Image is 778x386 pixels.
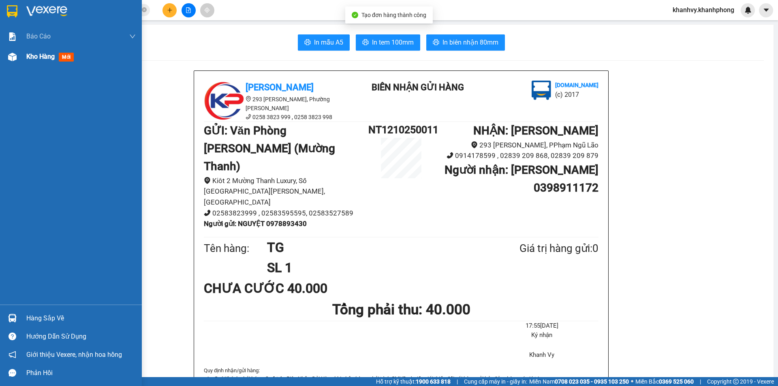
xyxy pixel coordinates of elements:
[26,367,136,379] div: Phản hồi
[659,378,694,385] strong: 0369 525 060
[26,331,136,343] div: Hướng dẫn sử dụng
[9,369,16,377] span: message
[59,53,74,62] span: mới
[204,177,211,184] span: environment
[473,124,598,137] b: NHẬN : [PERSON_NAME]
[8,32,17,41] img: solution-icon
[204,209,211,216] span: phone
[447,152,453,159] span: phone
[204,278,334,299] div: CHƯA CƯỚC 40.000
[246,96,251,102] span: environment
[129,33,136,40] span: down
[204,81,244,121] img: logo.jpg
[464,377,527,386] span: Cung cấp máy in - giấy in:
[204,95,350,113] li: 293 [PERSON_NAME], Phường [PERSON_NAME]
[298,34,350,51] button: printerIn mẫu A5
[733,379,739,384] span: copyright
[26,350,122,360] span: Giới thiệu Vexere, nhận hoa hồng
[368,122,434,138] h1: NT1210250011
[471,141,478,148] span: environment
[204,299,598,321] h1: Tổng phải thu: 40.000
[426,34,505,51] button: printerIn biên nhận 80mm
[442,37,498,47] span: In biên nhận 80mm
[10,10,51,51] img: logo.jpg
[204,113,350,122] li: 0258 3823 999 , 0258 3823 998
[763,6,770,14] span: caret-down
[372,37,414,47] span: In tem 100mm
[700,377,701,386] span: |
[142,6,147,14] span: close-circle
[52,12,78,64] b: BIÊN NHẬN GỬI HÀNG
[529,377,629,386] span: Miền Nam
[267,258,480,278] h1: SL 1
[361,12,426,18] span: Tạo đơn hàng thành công
[7,5,17,17] img: logo-vxr
[485,321,598,331] li: 17:55[DATE]
[246,82,314,92] b: [PERSON_NAME]
[434,150,598,161] li: 0914178599 , 02839 209 868, 02839 209 879
[186,7,191,13] span: file-add
[26,312,136,324] div: Hàng sắp về
[68,38,111,49] li: (c) 2017
[204,220,307,228] b: Người gửi : NGUYỆT 0978893430
[666,5,741,15] span: khanhvy.khanhphong
[532,81,551,100] img: logo.jpg
[204,7,210,13] span: aim
[267,237,480,258] h1: TG
[88,10,107,30] img: logo.jpg
[10,52,46,90] b: [PERSON_NAME]
[8,53,17,61] img: warehouse-icon
[352,12,358,18] span: check-circle
[204,208,368,219] li: 02583823999 , 02583595595, 02583527589
[485,350,598,360] li: Khanh Vy
[142,7,147,12] span: close-circle
[9,333,16,340] span: question-circle
[304,39,311,47] span: printer
[200,3,214,17] button: aim
[8,314,17,322] img: warehouse-icon
[204,175,368,208] li: Kiôt 2 Mường Thanh Luxury, Số [GEOGRAPHIC_DATA][PERSON_NAME], [GEOGRAPHIC_DATA]
[744,6,752,14] img: icon-new-feature
[26,53,55,60] span: Kho hàng
[182,3,196,17] button: file-add
[356,34,420,51] button: printerIn tem 100mm
[68,31,111,37] b: [DOMAIN_NAME]
[759,3,773,17] button: caret-down
[631,380,633,383] span: ⚪️
[555,90,598,100] li: (c) 2017
[480,240,598,257] div: Giá trị hàng gửi: 0
[485,331,598,340] li: Ký nhận
[434,140,598,151] li: 293 [PERSON_NAME], PPhạm Ngũ Lão
[162,3,177,17] button: plus
[246,114,251,119] span: phone
[376,377,451,386] span: Hỗ trợ kỹ thuật:
[167,7,173,13] span: plus
[204,240,267,257] div: Tên hàng:
[635,377,694,386] span: Miền Bắc
[9,351,16,358] span: notification
[457,377,458,386] span: |
[372,82,464,92] b: BIÊN NHẬN GỬI HÀNG
[26,31,51,41] span: Báo cáo
[433,39,439,47] span: printer
[204,124,335,173] b: GỬI : Văn Phòng [PERSON_NAME] (Mường Thanh)
[555,82,598,88] b: [DOMAIN_NAME]
[362,39,369,47] span: printer
[314,37,343,47] span: In mẫu A5
[416,378,451,385] strong: 1900 633 818
[214,375,539,382] i: Quý Khách phải báo mã số trên Biên Nhận Gửi Hàng khi nhận hàng, phải trình CMND và giấy giới thiệ...
[555,378,629,385] strong: 0708 023 035 - 0935 103 250
[445,163,598,194] b: Người nhận : [PERSON_NAME] 0398911172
